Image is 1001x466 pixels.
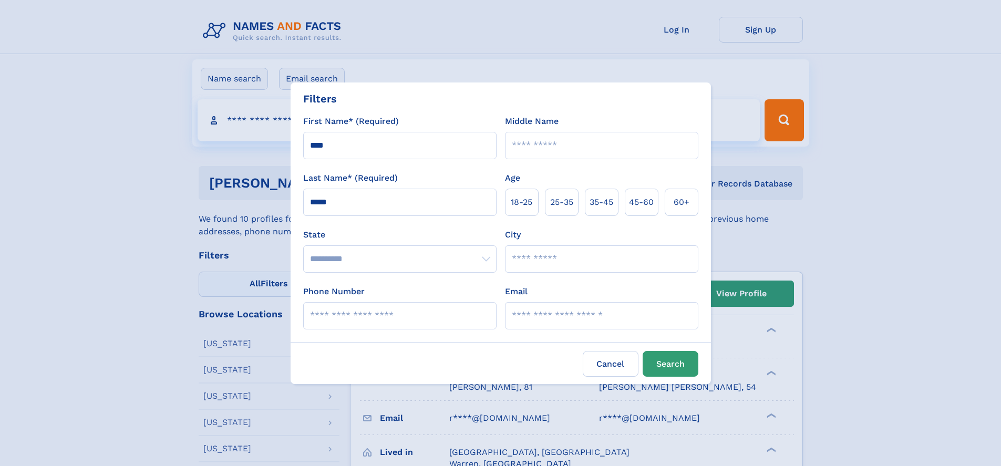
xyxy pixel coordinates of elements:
[583,351,638,377] label: Cancel
[643,351,698,377] button: Search
[303,91,337,107] div: Filters
[505,229,521,241] label: City
[550,196,573,209] span: 25‑35
[303,229,497,241] label: State
[674,196,689,209] span: 60+
[303,115,399,128] label: First Name* (Required)
[629,196,654,209] span: 45‑60
[505,115,559,128] label: Middle Name
[590,196,613,209] span: 35‑45
[511,196,532,209] span: 18‑25
[303,172,398,184] label: Last Name* (Required)
[505,285,528,298] label: Email
[505,172,520,184] label: Age
[303,285,365,298] label: Phone Number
